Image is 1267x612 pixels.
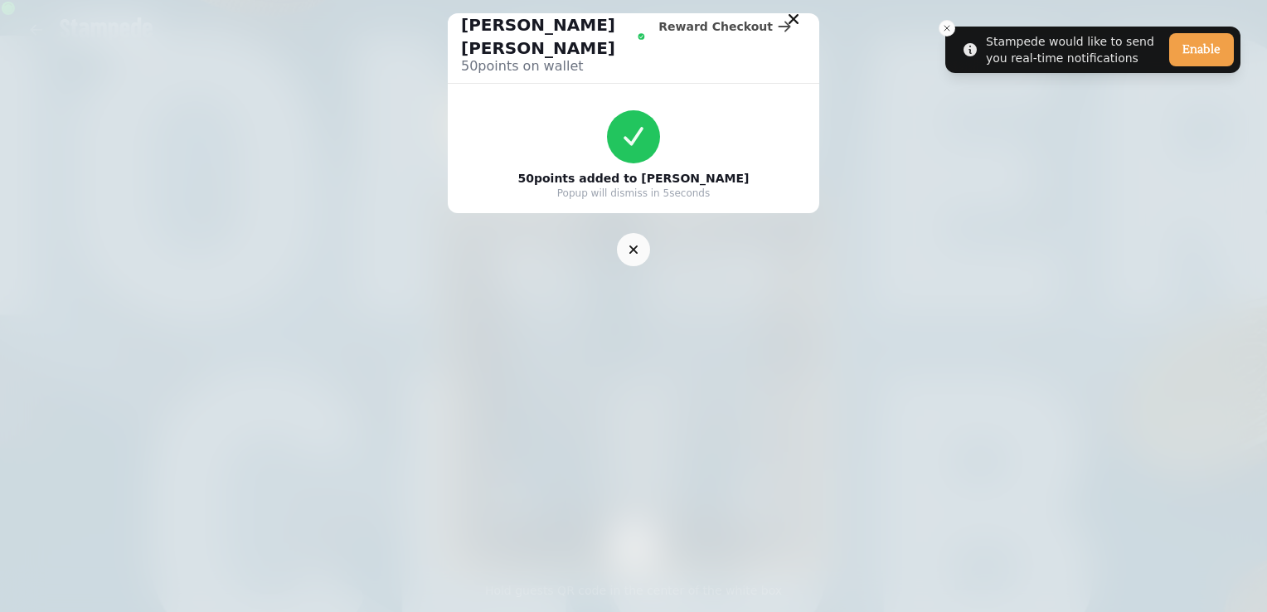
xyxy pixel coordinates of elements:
p: 50 points added to [PERSON_NAME] [517,170,749,187]
button: Reward Checkout [645,13,806,40]
p: [PERSON_NAME] [PERSON_NAME] [461,13,634,60]
span: Reward Checkout [658,21,773,32]
p: 50 points on wallet [461,56,645,76]
p: Popup will dismiss in 5 seconds [557,187,710,200]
